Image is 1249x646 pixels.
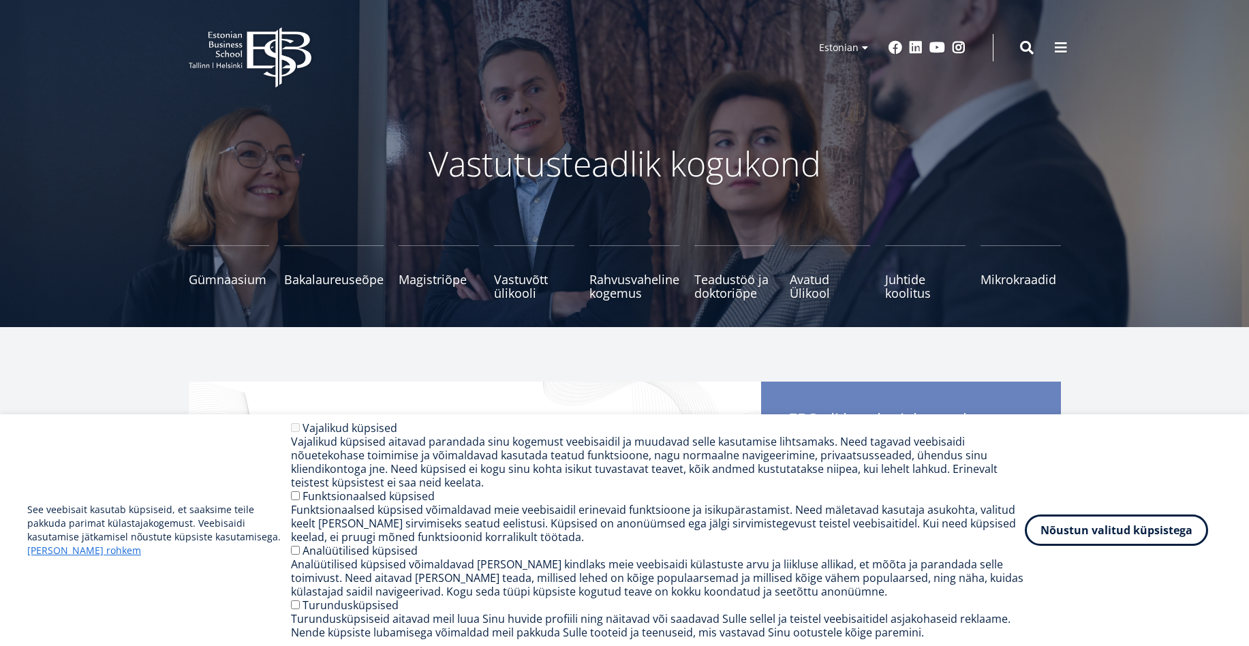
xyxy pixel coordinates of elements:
span: Avatud Ülikool [790,273,870,300]
a: Rahvusvaheline kogemus [589,245,679,300]
p: See veebisait kasutab küpsiseid, et saaksime teile pakkuda parimat külastajakogemust. Veebisaidi ... [27,503,291,557]
button: Nõustun valitud küpsistega [1025,514,1208,546]
a: Facebook [889,41,902,55]
div: Funktsionaalsed küpsised võimaldavad meie veebisaidil erinevaid funktsioone ja isikupärastamist. ... [291,503,1025,544]
a: Magistriõpe [399,245,479,300]
a: Avatud Ülikool [790,245,870,300]
a: Teadustöö ja doktoriõpe [694,245,775,300]
span: Gümnaasium [189,273,269,286]
span: Magistriõpe [399,273,479,286]
div: Vajalikud küpsised aitavad parandada sinu kogemust veebisaidil ja muudavad selle kasutamise lihts... [291,435,1025,489]
p: Vastutusteadlik kogukond [264,143,986,184]
img: Startup toolkit image [189,382,761,641]
label: Turundusküpsised [303,598,399,613]
a: Vastuvõtt ülikooli [494,245,574,300]
span: Vastuvõtt ülikooli [494,273,574,300]
span: Teadustöö ja doktoriõpe [694,273,775,300]
label: Analüütilised küpsised [303,543,418,558]
span: Juhtide koolitus [885,273,966,300]
a: Bakalaureuseõpe [284,245,384,300]
a: Mikrokraadid [981,245,1061,300]
div: Analüütilised küpsised võimaldavad [PERSON_NAME] kindlaks meie veebisaidi külastuste arvu ja liik... [291,557,1025,598]
span: Mikrokraadid [981,273,1061,286]
span: EBS oli kaasloojaks uuele [788,409,1034,454]
a: Youtube [929,41,945,55]
label: Vajalikud küpsised [303,420,397,435]
label: Funktsionaalsed küpsised [303,489,435,504]
div: Turundusküpsiseid aitavad meil luua Sinu huvide profiili ning näitavad või saadavad Sulle sellel ... [291,612,1025,639]
a: Juhtide koolitus [885,245,966,300]
a: Instagram [952,41,966,55]
span: Rahvusvaheline kogemus [589,273,679,300]
a: Linkedin [909,41,923,55]
span: Bakalaureuseõpe [284,273,384,286]
a: [PERSON_NAME] rohkem [27,544,141,557]
a: Gümnaasium [189,245,269,300]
